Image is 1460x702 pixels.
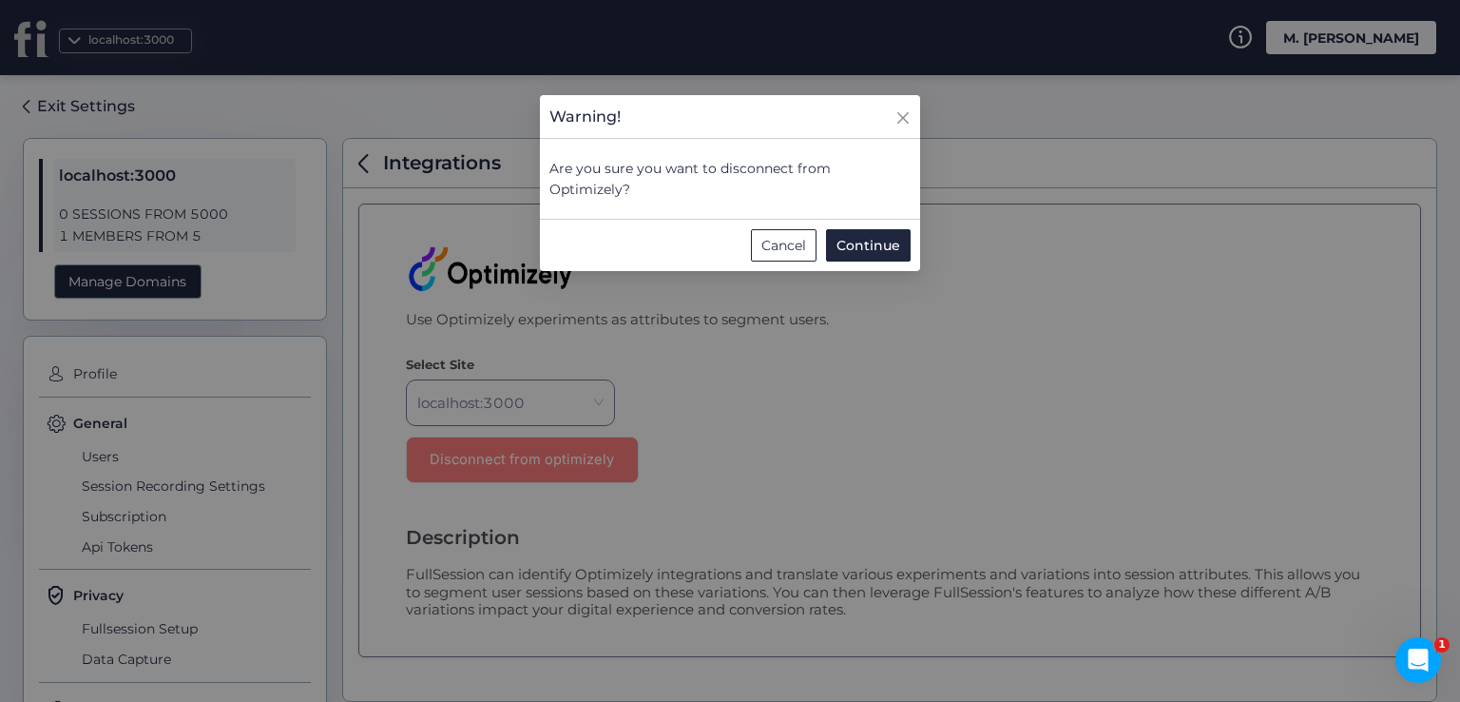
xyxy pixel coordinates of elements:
[836,235,900,256] span: Continue
[1434,637,1450,653] span: 1
[826,229,911,262] button: Continue
[751,229,816,262] div: Cancel
[1395,637,1441,683] iframe: Intercom live chat
[895,95,920,133] button: Close
[540,138,920,220] div: Are you sure you want to disconnect from Optimizely?
[549,105,621,128] span: Warning!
